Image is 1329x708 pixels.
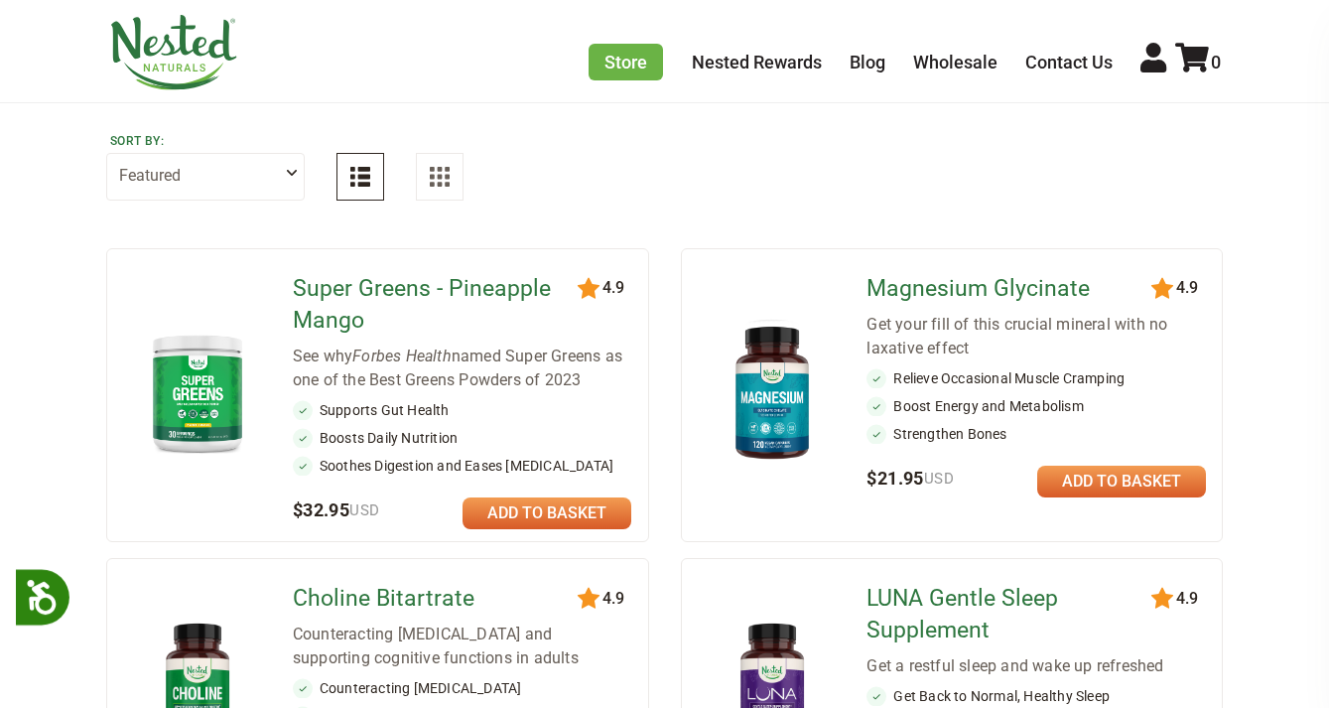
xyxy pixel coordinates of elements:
[924,470,954,488] span: USD
[866,313,1206,360] div: Get your fill of this crucial mineral with no laxative effect
[866,583,1154,646] a: LUNA Gentle Sleep Supplement
[430,167,450,187] img: Grid
[293,456,632,476] li: Soothes Digestion and Eases [MEDICAL_DATA]
[866,468,954,489] span: $21.95
[293,345,632,392] div: See why named Super Greens as one of the Best Greens Powders of 2023
[293,428,632,448] li: Boosts Daily Nutrition
[866,654,1206,678] div: Get a restful sleep and wake up refreshed
[714,317,831,470] img: Magnesium Glycinate
[866,686,1206,706] li: Get Back to Normal, Healthy Sleep
[293,273,581,337] a: Super Greens - Pineapple Mango
[352,347,452,365] em: Forbes Health
[139,326,256,461] img: Super Greens - Pineapple Mango
[866,424,1206,444] li: Strengthen Bones
[349,501,379,519] span: USD
[866,368,1206,388] li: Relieve Occasional Muscle Cramping
[350,167,370,187] img: List
[293,499,380,520] span: $32.95
[1211,52,1221,72] span: 0
[1175,52,1221,72] a: 0
[866,396,1206,416] li: Boost Energy and Metabolism
[589,44,663,80] a: Store
[109,15,238,90] img: Nested Naturals
[913,52,997,72] a: Wholesale
[293,623,632,670] div: Counteracting [MEDICAL_DATA] and supporting cognitive functions in adults
[692,52,822,72] a: Nested Rewards
[1025,52,1113,72] a: Contact Us
[866,273,1154,305] a: Magnesium Glycinate
[293,400,632,420] li: Supports Gut Health
[110,133,301,149] label: Sort by:
[293,583,581,615] a: Choline Bitartrate
[293,678,632,698] li: Counteracting [MEDICAL_DATA]
[850,52,885,72] a: Blog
